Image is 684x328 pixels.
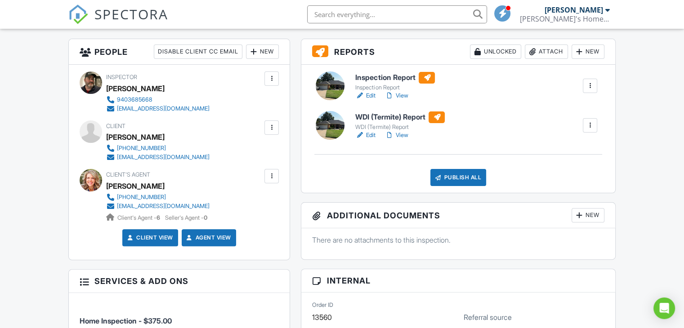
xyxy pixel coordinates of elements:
[165,214,207,221] span: Seller's Agent -
[470,44,521,59] div: Unlocked
[106,193,210,202] a: [PHONE_NUMBER]
[68,12,168,31] a: SPECTORA
[572,44,604,59] div: New
[106,179,165,193] a: [PERSON_NAME]
[246,44,279,59] div: New
[106,82,165,95] div: [PERSON_NAME]
[301,203,615,228] h3: Additional Documents
[117,96,152,103] div: 9403685668
[384,91,408,100] a: View
[106,171,150,178] span: Client's Agent
[525,44,568,59] div: Attach
[355,111,445,123] h6: WDI (Termite) Report
[69,39,290,65] h3: People
[154,44,242,59] div: Disable Client CC Email
[653,297,675,319] div: Open Intercom Messenger
[301,39,615,65] h3: Reports
[117,214,161,221] span: Client's Agent -
[106,202,210,211] a: [EMAIL_ADDRESS][DOMAIN_NAME]
[520,14,610,23] div: Brownie's Home Inspections LLC
[117,145,166,152] div: [PHONE_NUMBER]
[106,74,137,80] span: Inspector
[106,123,125,129] span: Client
[355,124,445,131] div: WDI (Termite) Report
[355,72,435,92] a: Inspection Report Inspection Report
[125,233,173,242] a: Client View
[106,144,210,153] a: [PHONE_NUMBER]
[117,105,210,112] div: [EMAIL_ADDRESS][DOMAIN_NAME]
[156,214,160,221] strong: 6
[312,301,333,309] label: Order ID
[106,153,210,162] a: [EMAIL_ADDRESS][DOMAIN_NAME]
[80,316,172,325] span: Home Inspection - $375.00
[355,111,445,131] a: WDI (Termite) Report WDI (Termite) Report
[430,169,487,186] div: Publish All
[355,91,376,100] a: Edit
[464,312,512,322] label: Referral source
[117,194,166,201] div: [PHONE_NUMBER]
[106,104,210,113] a: [EMAIL_ADDRESS][DOMAIN_NAME]
[572,208,604,222] div: New
[94,4,168,23] span: SPECTORA
[355,72,435,84] h6: Inspection Report
[307,5,487,23] input: Search everything...
[204,214,207,221] strong: 0
[312,235,604,245] p: There are no attachments to this inspection.
[355,84,435,91] div: Inspection Report
[185,233,231,242] a: Agent View
[301,269,615,293] h3: Internal
[355,131,376,140] a: Edit
[545,5,603,14] div: [PERSON_NAME]
[117,203,210,210] div: [EMAIL_ADDRESS][DOMAIN_NAME]
[384,131,408,140] a: View
[117,154,210,161] div: [EMAIL_ADDRESS][DOMAIN_NAME]
[106,130,165,144] div: [PERSON_NAME]
[68,4,88,24] img: The Best Home Inspection Software - Spectora
[69,270,290,293] h3: Services & Add ons
[106,95,210,104] a: 9403685668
